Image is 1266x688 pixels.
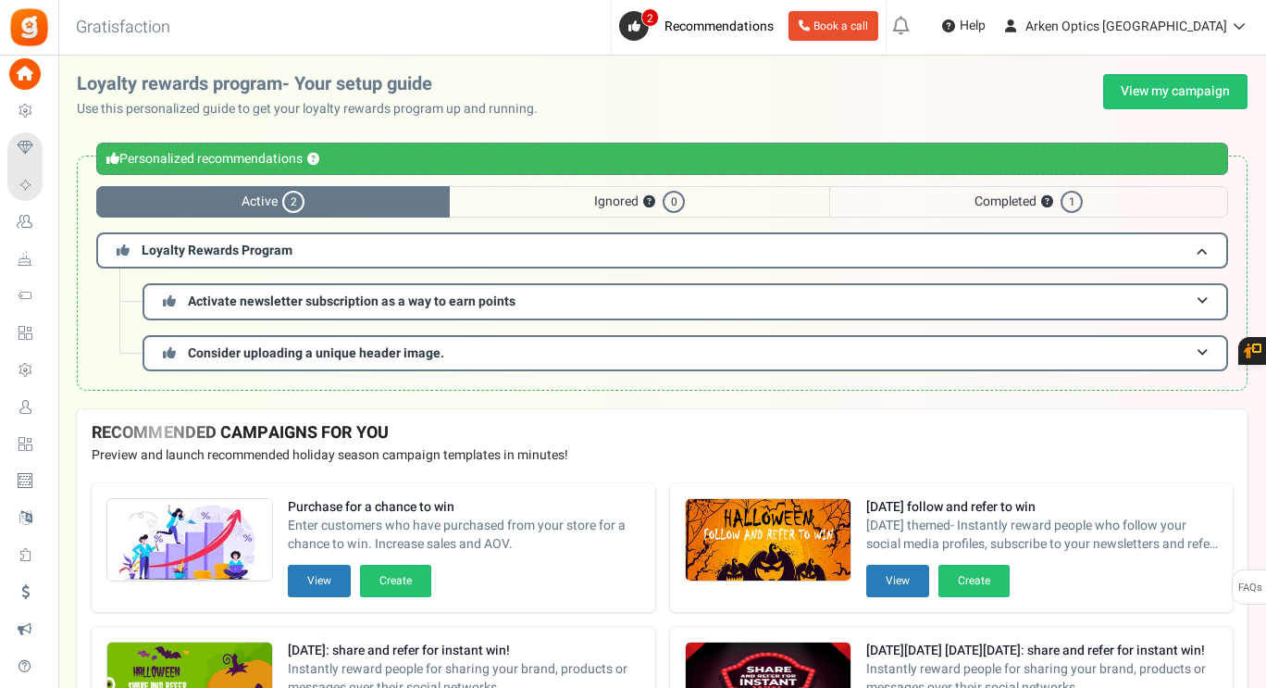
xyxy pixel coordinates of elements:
span: FAQs [1237,570,1262,606]
span: Completed [829,186,1228,218]
span: Loyalty Rewards Program [142,241,292,260]
img: Gratisfaction [8,6,50,48]
strong: [DATE]: share and refer for instant win! [288,642,640,660]
button: Create [938,565,1010,597]
button: View [866,565,929,597]
span: 0 [663,191,685,213]
a: 2 Recommendations [619,11,781,41]
button: ? [307,154,319,166]
button: ? [1041,196,1053,208]
span: Help [955,17,986,35]
h3: Gratisfaction [56,9,191,46]
span: [DATE] themed- Instantly reward people who follow your social media profiles, subscribe to your n... [866,517,1219,554]
span: Consider uploading a unique header image. [188,344,444,363]
button: ? [643,196,655,208]
span: 2 [641,8,659,27]
p: Use this personalized guide to get your loyalty rewards program up and running. [77,100,552,119]
h2: Loyalty rewards program- Your setup guide [77,74,552,94]
span: Enter customers who have purchased from your store for a chance to win. Increase sales and AOV. [288,517,640,554]
button: Create [360,565,431,597]
span: Active [96,186,450,218]
span: 1 [1061,191,1083,213]
div: Personalized recommendations [96,143,1228,175]
a: Book a call [788,11,878,41]
p: Preview and launch recommended holiday season campaign templates in minutes! [92,446,1233,465]
img: Recommended Campaigns [107,499,272,582]
span: Arken Optics [GEOGRAPHIC_DATA] [1025,17,1227,36]
button: View [288,565,351,597]
span: Activate newsletter subscription as a way to earn points [188,292,515,311]
span: Recommendations [664,17,774,36]
span: Ignored [450,186,829,218]
strong: [DATE][DATE] [DATE][DATE]: share and refer for instant win! [866,642,1219,660]
strong: Purchase for a chance to win [288,498,640,517]
a: View my campaign [1103,74,1247,109]
strong: [DATE] follow and refer to win [866,498,1219,517]
span: 2 [282,191,304,213]
h4: RECOMMENDED CAMPAIGNS FOR YOU [92,424,1233,443]
a: Help [935,11,993,41]
img: Recommended Campaigns [686,499,850,582]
